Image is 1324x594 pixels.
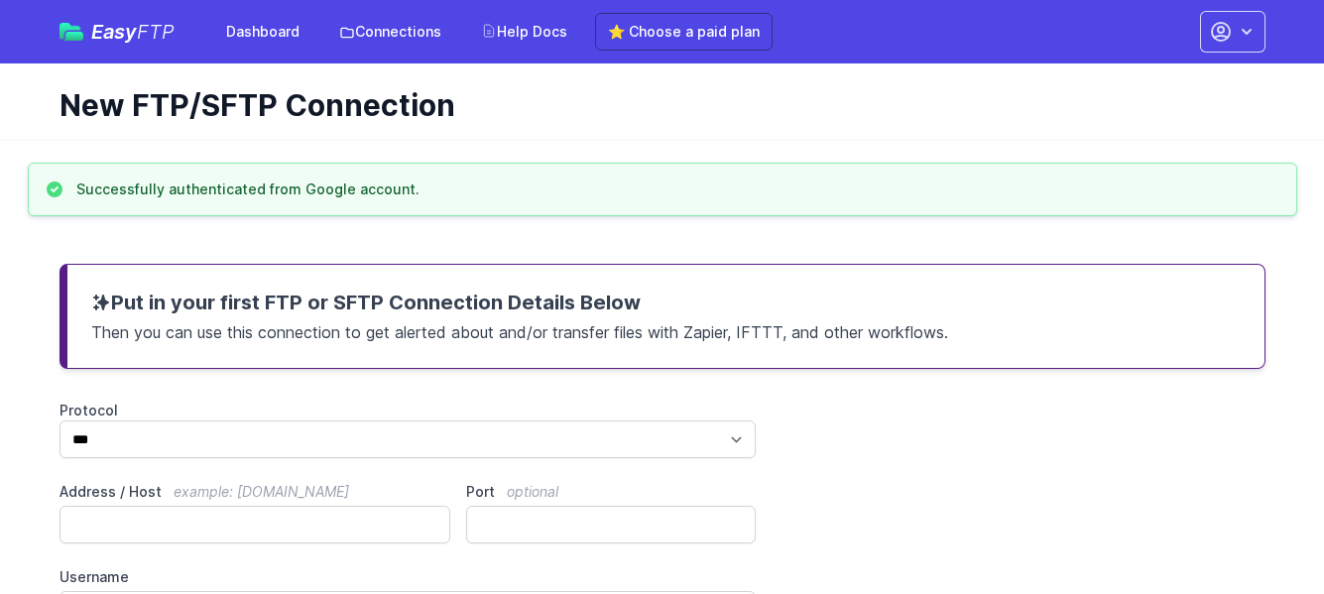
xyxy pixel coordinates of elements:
span: FTP [137,20,175,44]
p: Then you can use this connection to get alerted about and/or transfer files with Zapier, IFTTT, a... [91,316,1241,344]
label: Username [60,567,757,587]
a: ⭐ Choose a paid plan [595,13,773,51]
label: Address / Host [60,482,451,502]
span: optional [507,483,558,500]
span: Easy [91,22,175,42]
h1: New FTP/SFTP Connection [60,87,1250,123]
a: Help Docs [469,14,579,50]
h3: Successfully authenticated from Google account. [76,179,420,199]
span: example: [DOMAIN_NAME] [174,483,349,500]
a: Dashboard [214,14,311,50]
a: EasyFTP [60,22,175,42]
a: Connections [327,14,453,50]
label: Port [466,482,756,502]
h3: Put in your first FTP or SFTP Connection Details Below [91,289,1241,316]
label: Protocol [60,401,757,420]
img: easyftp_logo.png [60,23,83,41]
